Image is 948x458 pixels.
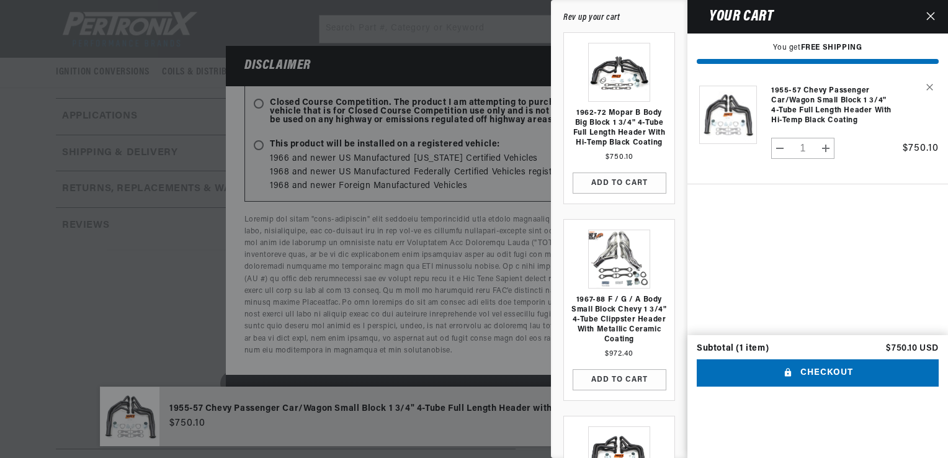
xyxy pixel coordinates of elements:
iframe: PayPal-paypal [697,403,939,430]
p: $750.10 USD [886,344,939,353]
h2: Your cart [697,11,773,23]
span: $750.10 [903,143,939,153]
button: Checkout [697,359,939,387]
p: You get [697,43,939,53]
div: Subtotal (1 item) [697,344,769,353]
button: Remove 1955-57 Chevy Passenger Car/Wagon Small Block 1 3/4" 4-Tube Full Length Header with Hi-Tem... [916,76,938,98]
a: 1955-57 Chevy Passenger Car/Wagon Small Block 1 3/4" 4-Tube Full Length Header with Hi-Temp Black... [771,86,895,125]
strong: FREE SHIPPING [801,44,862,52]
input: Quantity for 1955-57 Chevy Passenger Car/Wagon Small Block 1 3/4&quot; 4-Tube Full Length Header ... [789,138,818,159]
